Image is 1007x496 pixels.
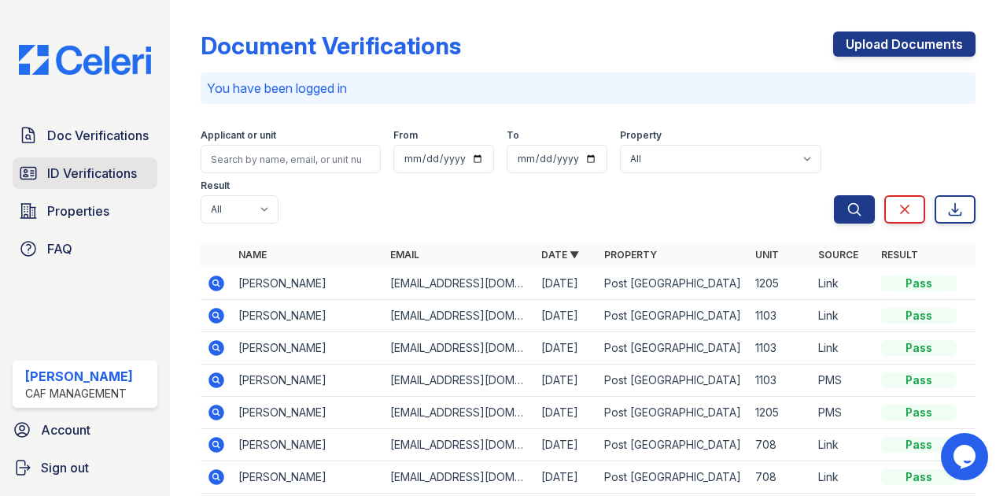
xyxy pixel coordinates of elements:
a: Unit [755,249,779,261]
a: Date ▼ [541,249,579,261]
td: [PERSON_NAME] [232,332,383,365]
td: [DATE] [535,461,598,494]
label: Property [620,129,662,142]
td: Link [812,429,875,461]
td: PMS [812,397,875,429]
a: Account [6,414,164,446]
td: [EMAIL_ADDRESS][DOMAIN_NAME] [384,429,535,461]
div: Pass [881,308,957,324]
td: [DATE] [535,429,598,461]
td: Post [GEOGRAPHIC_DATA] [598,429,749,461]
span: Doc Verifications [47,126,149,145]
td: 1103 [749,332,812,365]
label: From [393,129,418,142]
div: Pass [881,437,957,453]
td: Link [812,268,875,300]
a: FAQ [13,233,157,265]
td: [PERSON_NAME] [232,397,383,429]
span: Properties [47,202,109,220]
td: [EMAIL_ADDRESS][DOMAIN_NAME] [384,300,535,332]
td: PMS [812,365,875,397]
td: [DATE] [535,268,598,300]
a: Property [604,249,657,261]
iframe: chat widget [941,433,991,480]
td: [PERSON_NAME] [232,429,383,461]
a: Result [881,249,918,261]
div: [PERSON_NAME] [25,367,133,386]
div: Pass [881,469,957,485]
div: CAF Management [25,386,133,402]
a: ID Verifications [13,157,157,189]
td: [DATE] [535,365,598,397]
span: Sign out [41,458,89,477]
td: [PERSON_NAME] [232,300,383,332]
td: Post [GEOGRAPHIC_DATA] [598,268,749,300]
td: [PERSON_NAME] [232,268,383,300]
div: Pass [881,340,957,356]
div: Pass [881,372,957,388]
div: Pass [881,276,957,291]
div: Pass [881,405,957,420]
p: You have been logged in [207,79,969,98]
td: Post [GEOGRAPHIC_DATA] [598,461,749,494]
td: [PERSON_NAME] [232,461,383,494]
td: 1205 [749,268,812,300]
td: 1103 [749,365,812,397]
td: 1205 [749,397,812,429]
td: [DATE] [535,332,598,365]
a: Upload Documents [833,31,976,57]
span: FAQ [47,239,72,258]
a: Sign out [6,452,164,483]
td: [EMAIL_ADDRESS][DOMAIN_NAME] [384,461,535,494]
td: 708 [749,461,812,494]
td: Post [GEOGRAPHIC_DATA] [598,365,749,397]
div: Document Verifications [201,31,461,60]
span: Account [41,420,90,439]
td: Post [GEOGRAPHIC_DATA] [598,397,749,429]
span: ID Verifications [47,164,137,183]
label: To [507,129,519,142]
td: [EMAIL_ADDRESS][DOMAIN_NAME] [384,332,535,365]
td: [DATE] [535,397,598,429]
td: [EMAIL_ADDRESS][DOMAIN_NAME] [384,365,535,397]
td: [EMAIL_ADDRESS][DOMAIN_NAME] [384,397,535,429]
td: [PERSON_NAME] [232,365,383,397]
td: 708 [749,429,812,461]
a: Source [818,249,858,261]
td: 1103 [749,300,812,332]
a: Email [390,249,419,261]
a: Name [238,249,267,261]
td: [DATE] [535,300,598,332]
td: Post [GEOGRAPHIC_DATA] [598,300,749,332]
label: Applicant or unit [201,129,276,142]
td: [EMAIL_ADDRESS][DOMAIN_NAME] [384,268,535,300]
img: CE_Logo_Blue-a8612792a0a2168367f1c8372b55b34899dd931a85d93a1a3d3e32e68fde9ad4.png [6,45,164,75]
td: Link [812,332,875,365]
label: Result [201,180,230,192]
td: Post [GEOGRAPHIC_DATA] [598,332,749,365]
td: Link [812,300,875,332]
input: Search by name, email, or unit number [201,145,381,173]
a: Properties [13,195,157,227]
a: Doc Verifications [13,120,157,151]
td: Link [812,461,875,494]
